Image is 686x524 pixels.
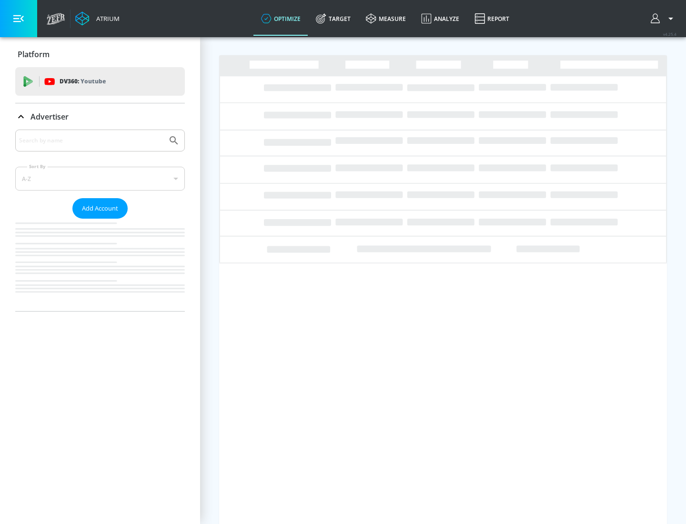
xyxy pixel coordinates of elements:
nav: list of Advertiser [15,219,185,311]
div: Atrium [92,14,120,23]
span: Add Account [82,203,118,214]
div: A-Z [15,167,185,191]
a: Report [467,1,517,36]
span: v 4.25.4 [663,31,676,37]
a: measure [358,1,414,36]
a: Analyze [414,1,467,36]
input: Search by name [19,134,163,147]
a: Atrium [75,11,120,26]
p: Platform [18,49,50,60]
div: Advertiser [15,103,185,130]
label: Sort By [27,163,48,170]
p: Advertiser [30,111,69,122]
a: optimize [253,1,308,36]
button: Add Account [72,198,128,219]
div: DV360: Youtube [15,67,185,96]
a: Target [308,1,358,36]
p: Youtube [81,76,106,86]
p: DV360: [60,76,106,87]
div: Platform [15,41,185,68]
div: Advertiser [15,130,185,311]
